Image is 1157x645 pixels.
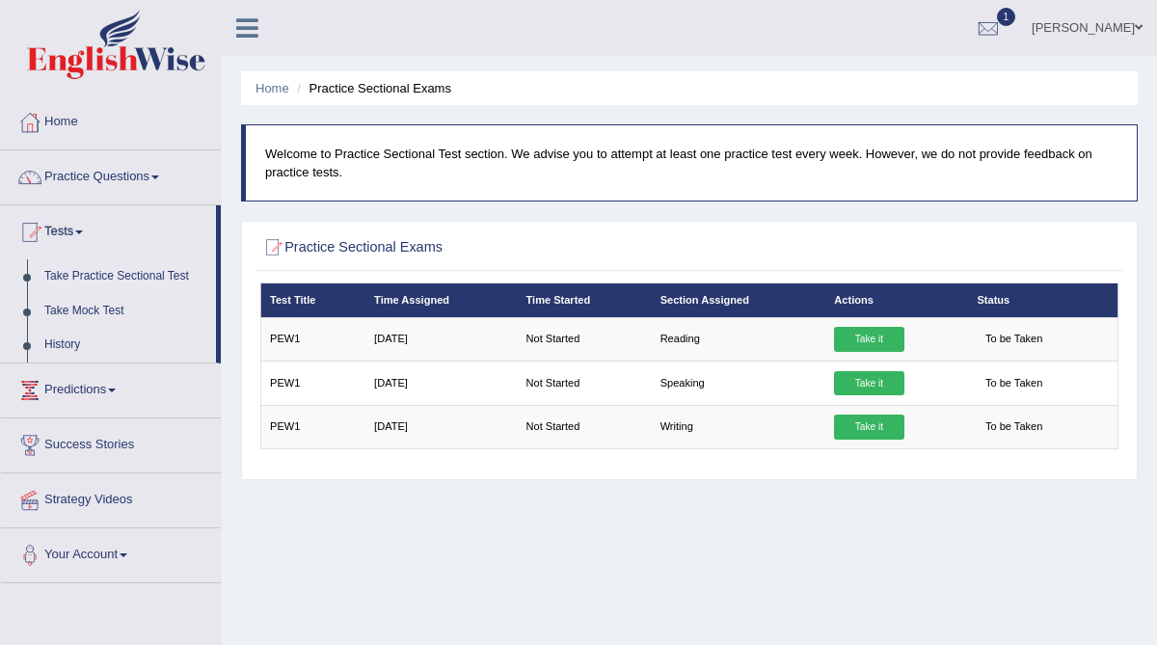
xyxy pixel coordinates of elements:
[260,317,365,361] td: PEW1
[265,145,1117,181] p: Welcome to Practice Sectional Test section. We advise you to attempt at least one practice test e...
[834,371,903,396] a: Take it
[651,317,825,361] td: Reading
[825,283,968,317] th: Actions
[834,327,903,352] a: Take it
[651,283,825,317] th: Section Assigned
[977,415,1050,440] span: To be Taken
[256,81,289,95] a: Home
[1,418,221,467] a: Success Stories
[36,259,216,294] a: Take Practice Sectional Test
[977,327,1050,352] span: To be Taken
[977,371,1050,396] span: To be Taken
[968,283,1118,317] th: Status
[651,362,825,405] td: Speaking
[997,8,1016,26] span: 1
[365,362,517,405] td: [DATE]
[651,405,825,448] td: Writing
[1,528,221,577] a: Your Account
[260,362,365,405] td: PEW1
[517,362,651,405] td: Not Started
[834,415,903,440] a: Take it
[260,235,793,260] h2: Practice Sectional Exams
[1,95,221,144] a: Home
[365,317,517,361] td: [DATE]
[517,317,651,361] td: Not Started
[1,363,221,412] a: Predictions
[1,150,221,199] a: Practice Questions
[1,473,221,522] a: Strategy Videos
[1,205,216,254] a: Tests
[260,283,365,317] th: Test Title
[292,79,451,97] li: Practice Sectional Exams
[517,405,651,448] td: Not Started
[260,405,365,448] td: PEW1
[517,283,651,317] th: Time Started
[365,283,517,317] th: Time Assigned
[36,328,216,363] a: History
[36,294,216,329] a: Take Mock Test
[365,405,517,448] td: [DATE]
